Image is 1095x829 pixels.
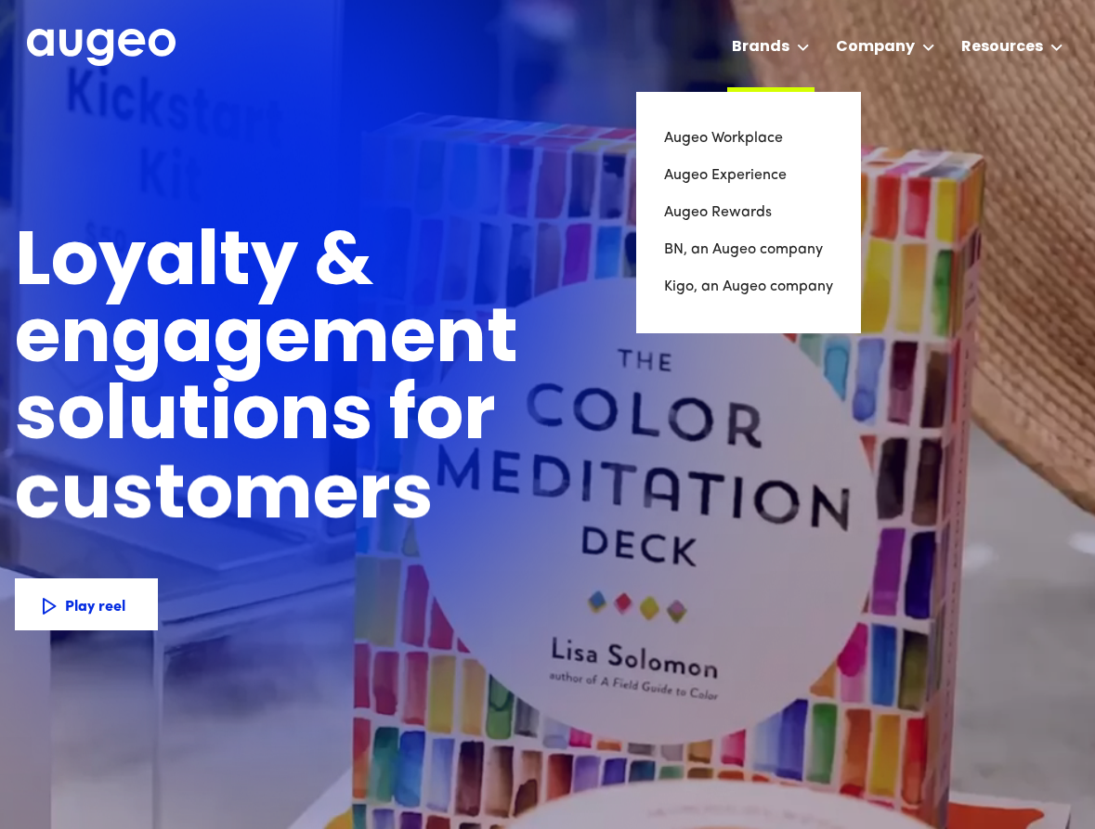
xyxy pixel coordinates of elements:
a: Augeo Experience [664,157,833,194]
img: Augeo's full logo in white. [27,29,176,67]
a: Augeo Rewards [664,194,833,231]
div: Brands [732,36,789,58]
a: BN, an Augeo company [664,231,833,268]
nav: Brands [636,92,861,333]
div: Company [836,36,915,58]
a: Kigo, an Augeo company [664,268,833,305]
div: Resources [961,36,1043,58]
a: home [27,29,176,68]
a: Augeo Workplace [664,120,833,157]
